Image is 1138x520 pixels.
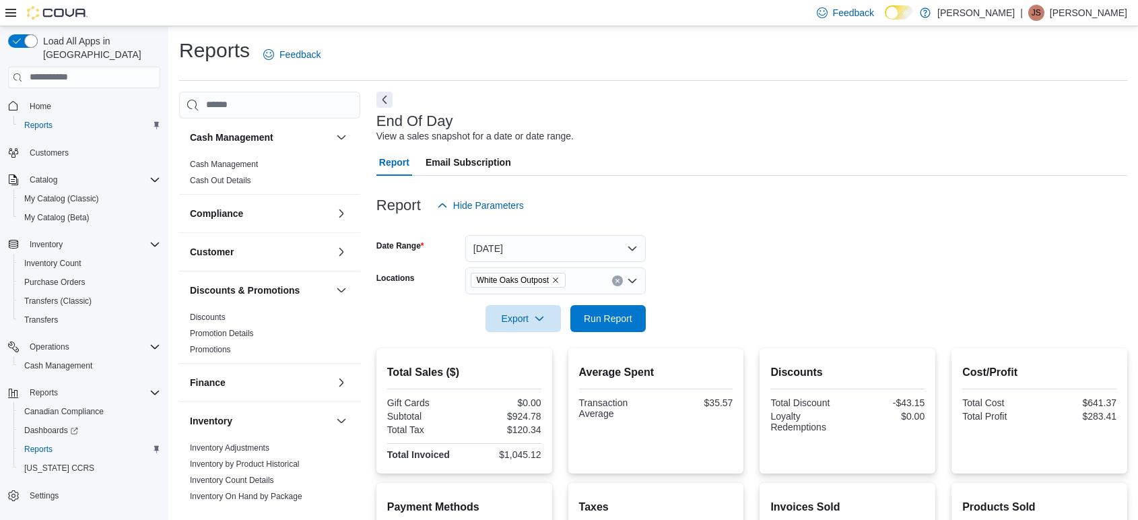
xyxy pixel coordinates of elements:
span: Cash Management [19,358,160,374]
span: Canadian Compliance [19,403,160,420]
div: $641.37 [1042,397,1116,408]
span: [US_STATE] CCRS [24,463,94,474]
h3: Report [376,197,421,214]
a: Cash Management [19,358,98,374]
div: $35.57 [659,397,733,408]
button: Next [376,92,393,108]
a: Inventory On Hand by Package [190,492,302,501]
div: Loyalty Redemptions [770,411,844,432]
span: My Catalog (Beta) [19,209,160,226]
a: Inventory by Product Historical [190,459,300,469]
button: Transfers (Classic) [13,292,166,311]
button: Run Report [570,305,646,332]
span: Catalog [24,172,160,188]
a: [US_STATE] CCRS [19,460,100,476]
span: Purchase Orders [24,277,86,288]
button: My Catalog (Beta) [13,208,166,227]
div: Total Profit [962,411,1036,422]
button: Inventory [333,413,349,429]
button: Compliance [333,205,349,222]
span: Catalog [30,174,57,185]
p: [PERSON_NAME] [937,5,1015,21]
button: Discounts & Promotions [190,284,331,297]
button: [DATE] [465,235,646,262]
span: Reports [19,117,160,133]
span: My Catalog (Classic) [24,193,99,204]
h1: Reports [179,37,250,64]
button: Reports [24,385,63,401]
a: Cash Out Details [190,176,251,185]
span: Transfers [19,312,160,328]
span: Promotion Details [190,328,254,339]
button: [US_STATE] CCRS [13,459,166,478]
div: -$43.15 [850,397,925,408]
div: $924.78 [467,411,541,422]
div: Transaction Average [579,397,653,419]
h2: Taxes [579,499,733,515]
a: Dashboards [19,422,83,438]
h2: Cost/Profit [962,364,1116,381]
h3: Customer [190,245,234,259]
button: Purchase Orders [13,273,166,292]
a: Inventory Adjustments [190,443,269,453]
div: $283.41 [1042,411,1116,422]
a: Dashboards [13,421,166,440]
p: | [1020,5,1023,21]
h3: End Of Day [376,113,453,129]
button: Discounts & Promotions [333,282,349,298]
span: Home [30,101,51,112]
p: [PERSON_NAME] [1050,5,1127,21]
a: Transfers (Classic) [19,293,97,309]
span: Inventory [24,236,160,253]
span: Reports [24,385,160,401]
a: Purchase Orders [19,274,91,290]
button: Settings [3,486,166,505]
div: $1,045.12 [467,449,541,460]
div: $0.00 [467,397,541,408]
div: Total Tax [387,424,461,435]
h2: Total Sales ($) [387,364,541,381]
button: Canadian Compliance [13,402,166,421]
span: Load All Apps in [GEOGRAPHIC_DATA] [38,34,160,61]
span: Reports [30,387,58,398]
span: Inventory Count Details [190,475,274,486]
a: Cash Management [190,160,258,169]
button: Inventory Count [13,254,166,273]
span: Inventory Adjustments [190,443,269,453]
h3: Discounts & Promotions [190,284,300,297]
div: Jennifer Stafford [1028,5,1044,21]
span: Inventory Count [19,255,160,271]
button: Finance [190,376,331,389]
div: Total Cost [962,397,1036,408]
a: Canadian Compliance [19,403,109,420]
div: Gift Cards [387,397,461,408]
span: Home [24,98,160,115]
span: Feedback [833,6,874,20]
a: Promotions [190,345,231,354]
button: Remove White Oaks Outpost from selection in this group [551,276,560,284]
span: Inventory On Hand by Product [190,507,298,518]
a: Reports [19,441,58,457]
button: Compliance [190,207,331,220]
button: Customer [333,244,349,260]
span: Settings [30,490,59,501]
div: $120.34 [467,424,541,435]
h2: Average Spent [579,364,733,381]
span: White Oaks Outpost [471,273,566,288]
a: Settings [24,488,64,504]
span: Settings [24,487,160,504]
span: Operations [30,342,69,352]
a: My Catalog (Beta) [19,209,95,226]
button: Finance [333,375,349,391]
span: Inventory by Product Historical [190,459,300,469]
span: Export [494,305,553,332]
span: JS [1032,5,1041,21]
span: Dashboards [19,422,160,438]
button: Inventory [3,235,166,254]
h3: Compliance [190,207,243,220]
a: Reports [19,117,58,133]
button: Transfers [13,311,166,329]
button: Inventory [190,414,331,428]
